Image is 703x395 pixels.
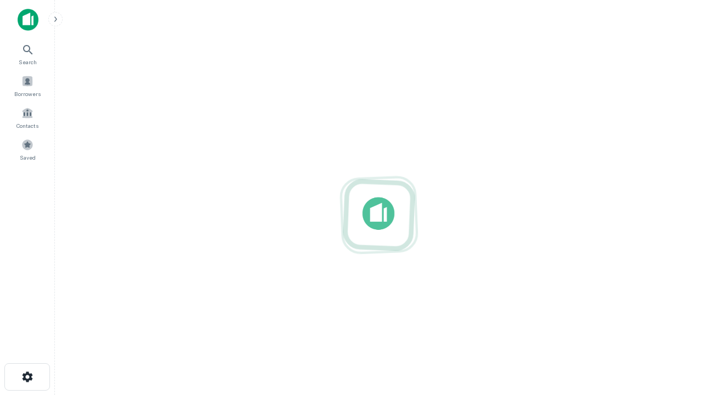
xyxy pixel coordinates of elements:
[14,89,41,98] span: Borrowers
[3,71,52,100] a: Borrowers
[19,58,37,66] span: Search
[20,153,36,162] span: Saved
[648,307,703,360] iframe: Chat Widget
[3,134,52,164] a: Saved
[16,121,38,130] span: Contacts
[18,9,38,31] img: capitalize-icon.png
[3,39,52,69] a: Search
[3,103,52,132] a: Contacts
